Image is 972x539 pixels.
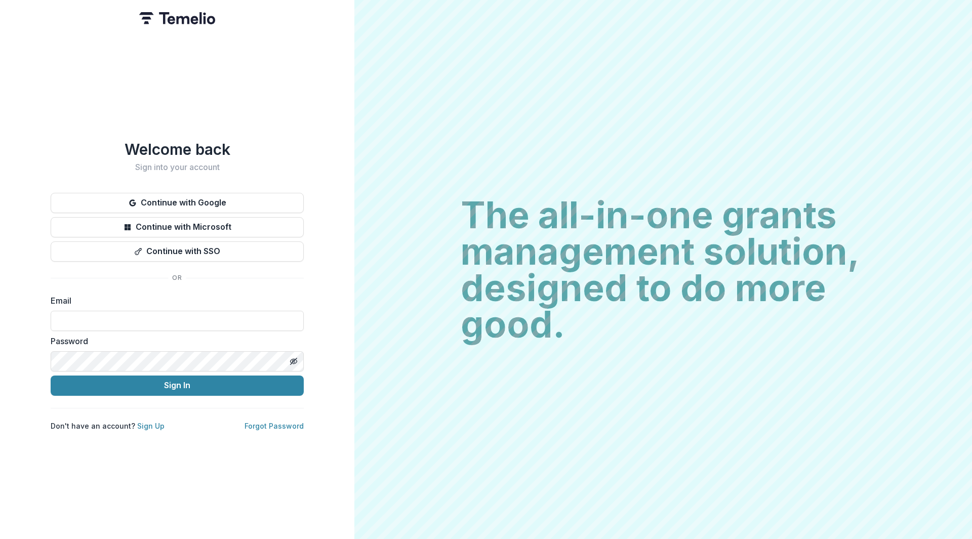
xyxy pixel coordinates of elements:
[245,422,304,430] a: Forgot Password
[51,421,165,431] p: Don't have an account?
[139,12,215,24] img: Temelio
[51,241,304,262] button: Continue with SSO
[51,140,304,158] h1: Welcome back
[137,422,165,430] a: Sign Up
[51,295,298,307] label: Email
[51,162,304,172] h2: Sign into your account
[286,353,302,369] button: Toggle password visibility
[51,193,304,213] button: Continue with Google
[51,376,304,396] button: Sign In
[51,335,298,347] label: Password
[51,217,304,237] button: Continue with Microsoft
